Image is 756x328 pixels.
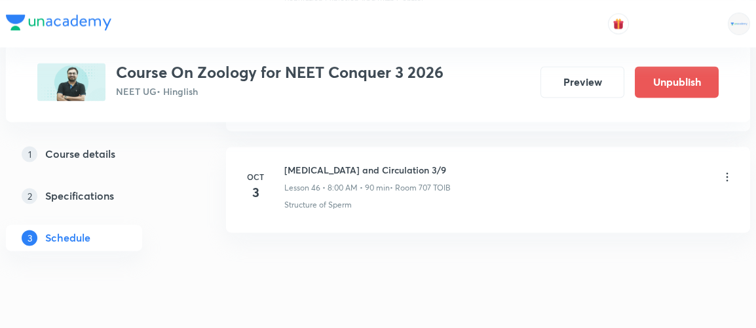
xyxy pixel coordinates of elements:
img: avatar [613,18,624,29]
p: 2 [22,188,37,204]
p: NEET UG • Hinglish [116,84,444,98]
h5: Specifications [45,188,114,204]
h4: 3 [242,183,269,202]
a: 2Specifications [6,183,184,209]
p: Lesson 46 • 8:00 AM • 90 min [284,182,390,194]
h5: Schedule [45,230,90,246]
h6: Oct [242,171,269,183]
img: Company Logo [6,14,111,30]
p: 1 [22,146,37,162]
a: 1Course details [6,141,184,167]
button: Preview [540,66,624,98]
p: Structure of Sperm [284,199,352,211]
button: Unpublish [635,66,719,98]
h5: Course details [45,146,115,162]
p: • Room 707 TOIB [390,182,451,194]
p: 3 [22,230,37,246]
button: avatar [608,13,629,34]
h6: [MEDICAL_DATA] and Circulation 3/9 [284,163,451,177]
h3: Course On Zoology for NEET Conquer 3 2026 [116,63,444,82]
img: 3EC2E3CB-A418-4ACD-8A66-A7822619E34E_plus.png [37,63,105,101]
a: Company Logo [6,14,111,33]
img: Rahul Mishra [728,12,750,35]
